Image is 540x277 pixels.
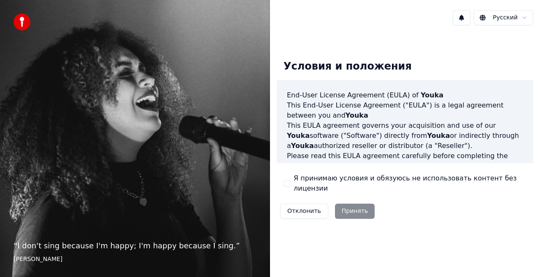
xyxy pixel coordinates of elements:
[403,162,426,170] span: Youka
[287,151,523,191] p: Please read this EULA agreement carefully before completing the installation process and using th...
[280,204,328,219] button: Отклонить
[291,142,314,150] span: Youka
[277,53,418,80] div: Условия и положения
[287,132,310,140] span: Youka
[13,255,256,264] footer: [PERSON_NAME]
[294,173,526,194] label: Я принимаю условия и обязуюсь не использовать контент без лицензии
[427,132,450,140] span: Youka
[421,91,443,99] span: Youka
[287,121,523,151] p: This EULA agreement governs your acquisition and use of our software ("Software") directly from o...
[13,240,256,252] p: “ I don't sing because I'm happy; I'm happy because I sing. ”
[287,90,523,100] h3: End-User License Agreement (EULA) of
[13,13,30,30] img: youka
[346,111,368,119] span: Youka
[287,100,523,121] p: This End-User License Agreement ("EULA") is a legal agreement between you and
